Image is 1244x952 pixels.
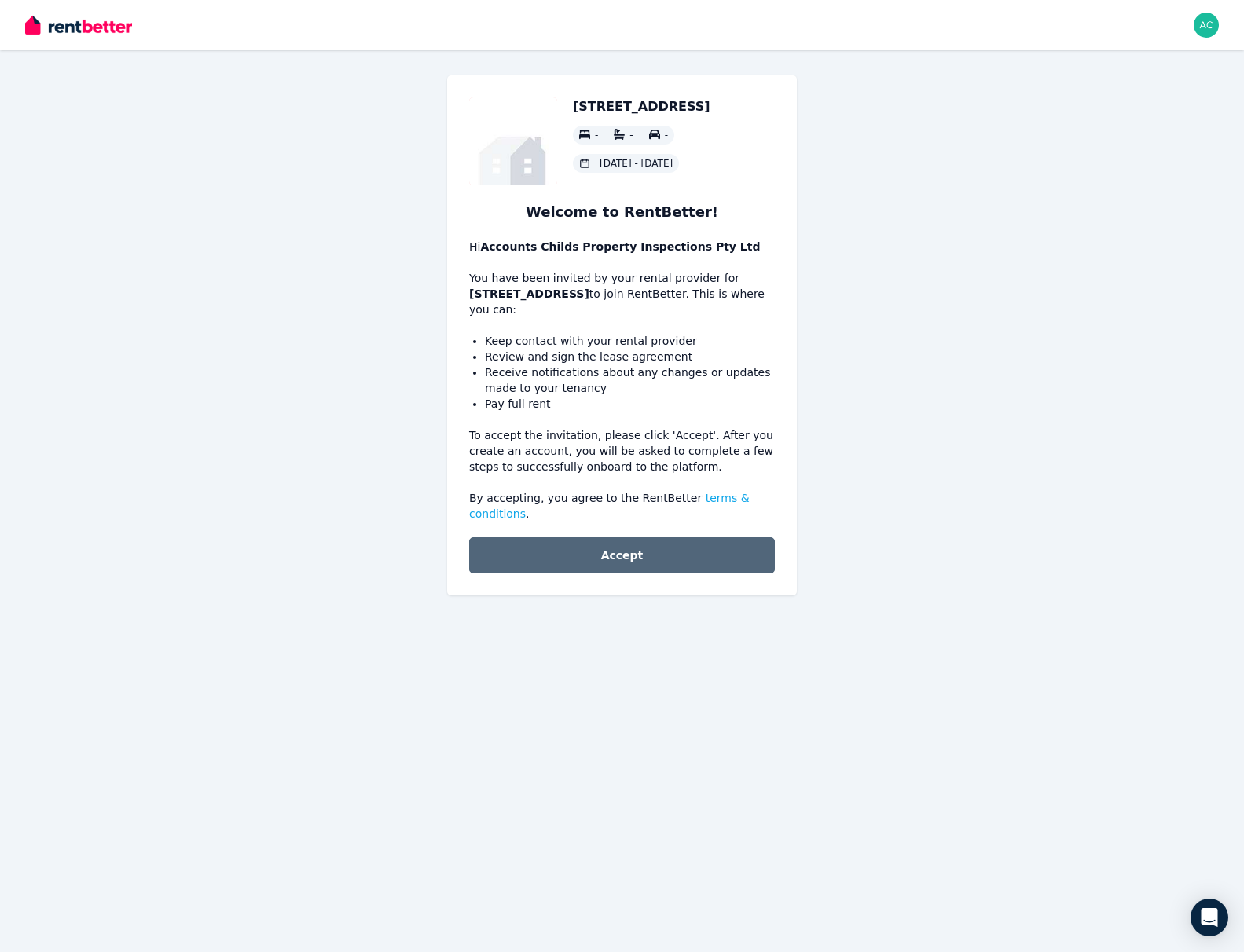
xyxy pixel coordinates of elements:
[469,537,775,573] button: Accept
[469,287,589,300] b: [STREET_ADDRESS]
[1194,13,1219,38] img: accounts@childsproperty.com.au
[469,490,775,522] p: By accepting, you agree to the RentBetter .
[600,157,673,170] span: [DATE] - [DATE]
[469,492,750,520] a: terms & conditions
[480,240,760,253] b: Accounts Childs Property Inspections Pty Ltd
[573,97,710,116] h2: [STREET_ADDRESS]
[469,97,557,185] img: Property Url
[485,364,775,396] li: Receive notifications about any changes or updates made to your tenancy
[469,201,775,223] h1: Welcome to RentBetter!
[1191,899,1228,936] div: Open Intercom Messenger
[25,13,132,37] img: RentBetter
[485,396,775,412] li: Pay full rent
[469,240,760,253] span: Hi
[629,130,633,141] span: -
[485,333,775,349] li: Keep contact with your rental provider
[665,130,668,141] span: -
[595,130,598,141] span: -
[469,239,775,317] p: You have been invited by your rental provider for to join RentBetter. This is where you can:
[469,427,775,474] p: To accept the invitation, please click 'Accept'. After you create an account, you will be asked t...
[485,349,775,364] li: Review and sign the lease agreement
